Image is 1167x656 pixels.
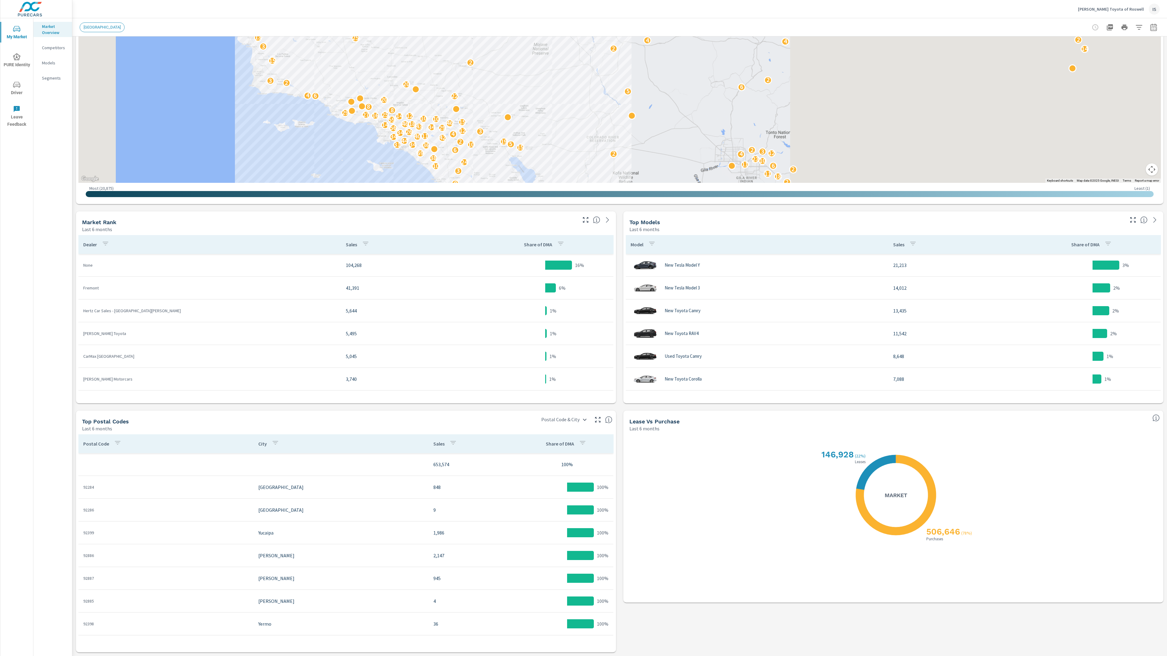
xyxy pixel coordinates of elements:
[346,353,472,360] p: 5,045
[665,262,700,268] p: New Tesla Model Y
[306,92,309,99] p: 4
[33,73,72,83] div: Segments
[83,552,249,559] p: 92886
[597,620,608,627] p: 100%
[629,425,659,432] p: Last 6 months
[1140,216,1148,224] span: Find the biggest opportunities within your model lineup nationwide. [Source: Market registration ...
[82,219,116,225] h5: Market Rank
[433,441,445,447] p: Sales
[1077,179,1119,182] span: Map data ©2025 Google, INEGI
[394,141,401,148] p: 31
[759,157,766,164] p: 10
[784,38,787,45] p: 4
[314,92,317,99] p: 6
[1113,284,1120,292] p: 2%
[80,175,100,183] img: Google
[546,441,574,447] p: Share of DMA
[255,34,261,41] p: 13
[83,353,336,359] p: CarMax [GEOGRAPHIC_DATA]
[83,484,249,490] p: 92284
[33,22,72,37] div: Market Overview
[665,285,700,291] p: New Tesla Model 3
[469,59,472,66] p: 2
[423,142,429,149] p: 36
[893,307,1020,314] p: 13,435
[258,483,424,491] p: [GEOGRAPHIC_DATA]
[1047,179,1073,183] button: Keyboard shortcuts
[550,307,556,314] p: 1%
[885,492,907,499] h5: Market
[925,537,944,541] p: Purchases
[501,138,507,145] p: 19
[346,261,472,269] p: 104,268
[258,620,424,627] p: Yermo
[468,141,474,148] p: 10
[1077,36,1080,43] p: 2
[1135,179,1159,182] a: Report a map error
[406,128,412,135] p: 26
[775,173,781,180] p: 18
[352,34,359,42] p: 25
[665,354,702,359] p: Used Toyota Camry
[665,308,701,313] p: New Toyota Camry
[459,118,466,126] p: 15
[893,261,1020,269] p: 21,213
[83,621,249,627] p: 92398
[382,111,388,118] p: 25
[459,138,462,145] p: 2
[925,527,960,537] h2: 506,646
[524,241,552,248] p: Share of DMA
[409,120,415,128] p: 18
[629,418,680,425] h5: Lease vs Purchase
[581,215,590,225] button: Make Fullscreen
[961,530,973,536] p: ( 78% )
[1112,307,1119,314] p: 2%
[382,121,388,128] p: 14
[83,441,109,447] p: Postal Code
[593,415,603,425] button: Make Fullscreen
[390,133,397,140] p: 34
[83,376,336,382] p: [PERSON_NAME] Motorcars
[433,552,516,559] p: 2,147
[550,330,556,337] p: 1%
[456,167,460,174] p: 3
[633,279,657,297] img: glamour
[1146,163,1158,176] button: Map camera controls
[575,261,584,269] p: 16%
[549,353,556,360] p: 1%
[597,597,608,605] p: 100%
[258,529,424,536] p: Yucaipa
[479,128,482,135] p: 3
[526,461,608,468] p: 100%
[258,575,424,582] p: [PERSON_NAME]
[391,107,394,114] p: 8
[633,324,657,343] img: glamour
[1118,21,1131,33] button: Print Report
[665,331,698,336] p: New Toyota RAV4
[612,45,615,52] p: 2
[820,449,854,460] h2: 146,928
[646,37,649,44] p: 4
[629,226,659,233] p: Last 6 months
[603,215,612,225] a: See more details in report
[1104,375,1111,383] p: 1%
[80,25,124,29] span: [GEOGRAPHIC_DATA]
[459,127,466,134] p: 12
[80,175,100,183] a: Open this area in Google Maps (opens a new window)
[346,375,472,383] p: 3,740
[83,241,97,248] p: Dealer
[633,302,657,320] img: glamour
[538,414,590,425] div: Postal Code & City
[740,83,743,91] p: 6
[451,92,458,100] p: 22
[597,552,608,559] p: 100%
[1148,21,1160,33] button: Select Date Range
[761,148,764,155] p: 3
[631,241,643,248] p: Model
[381,96,387,103] p: 20
[433,575,516,582] p: 945
[33,43,72,52] div: Competitors
[258,506,424,514] p: [GEOGRAPHIC_DATA]
[433,461,516,468] p: 653,574
[593,216,600,224] span: Market Rank shows you how dealerships rank, in terms of sales, against other dealerships nationwi...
